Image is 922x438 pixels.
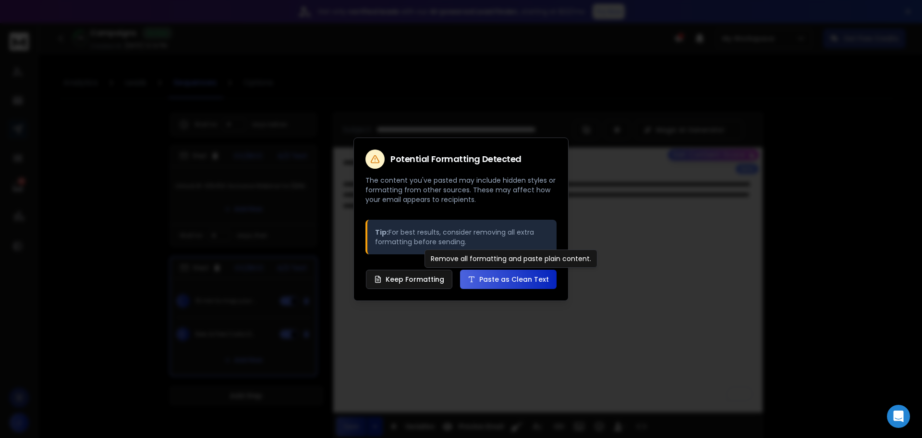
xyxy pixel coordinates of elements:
div: Remove all formatting and paste plain content. [425,250,597,268]
p: The content you've pasted may include hidden styles or formatting from other sources. These may a... [365,175,557,204]
button: Paste as Clean Text [460,270,557,289]
h2: Potential Formatting Detected [390,155,522,163]
div: Open Intercom Messenger [887,405,910,428]
p: For best results, consider removing all extra formatting before sending. [375,227,549,247]
button: Keep Formatting [366,270,452,289]
strong: Tip: [375,227,388,237]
